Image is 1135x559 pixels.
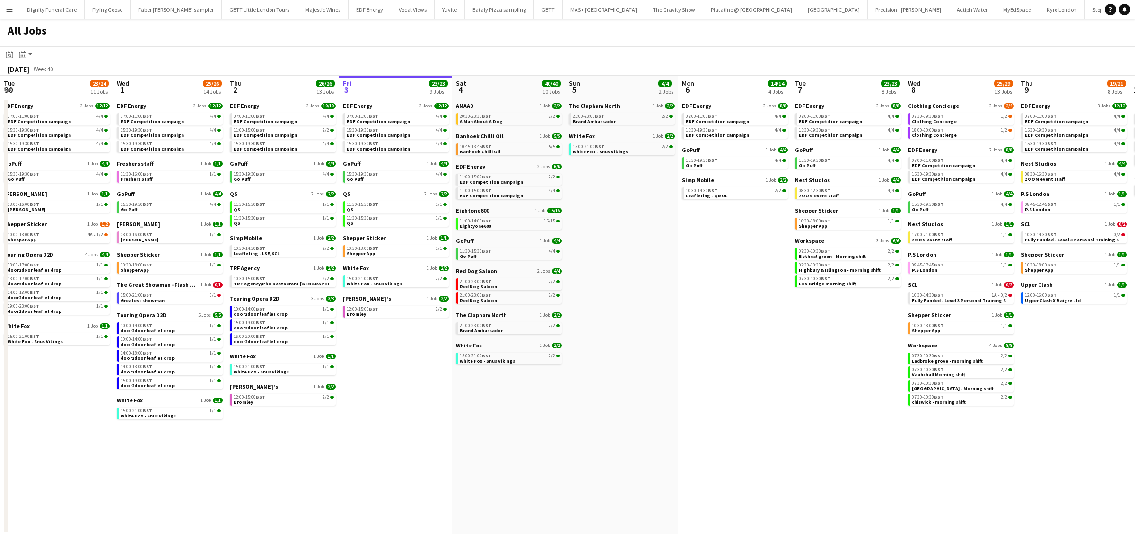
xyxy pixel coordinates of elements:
span: 1 Job [540,103,550,109]
span: 4/4 [888,128,894,133]
span: GoPuff [230,160,248,167]
div: Clothing Concierge2 Jobs2/407:30-09:30BST1/2Clothing Concierge18:00-20:00BST1/2Clothing Concierge [908,102,1014,146]
span: Freshers Staff [121,176,153,182]
span: 6/6 [552,164,562,169]
span: EDF Energy [230,102,259,109]
span: BST [143,127,152,133]
span: BST [30,127,39,133]
span: BST [369,127,378,133]
a: 15:30-19:30BST4/4Go Puff [686,157,786,168]
a: 11:00-15:00BST2/2EDF Competition campaign [460,174,560,185]
span: 8/8 [1004,147,1014,153]
span: EDF Competition campaign [686,118,749,124]
a: 15:30-19:30BST4/4EDF Competition campaign [121,127,221,138]
div: AMAAD1 Job2/220:30-23:30BST2/2A Man About A Dog [456,102,562,133]
span: 15:30-19:30 [8,142,39,146]
span: Clothing Concierge [912,118,957,124]
span: 15:30-19:30 [347,172,378,177]
div: EDF Energy2 Jobs6/611:00-15:00BST2/2EDF Competition campaign11:00-15:00BST4/4EDF Competition camp... [456,163,562,207]
a: Simp Mobile1 Job2/2 [682,177,788,184]
a: 07:00-11:00BST4/4EDF Competition campaign [121,113,221,124]
span: 15:30-19:30 [912,172,943,177]
span: EDF Energy [1021,102,1050,109]
button: Kyro London [1039,0,1085,19]
span: EDF Competition campaign [1025,132,1088,138]
span: BST [595,113,604,119]
span: 12/12 [434,103,449,109]
span: 1/1 [210,172,216,177]
span: GoPuff [682,146,700,153]
span: 15:30-19:30 [686,158,717,163]
span: 4/4 [96,128,103,133]
span: 4/4 [1114,172,1120,177]
span: BST [30,113,39,119]
span: EDF Competition campaign [347,132,410,138]
a: EDF Energy3 Jobs12/12 [4,102,110,109]
span: 4/4 [323,114,329,119]
a: 15:30-19:30BST4/4Go Puff [799,157,899,168]
span: 08:30-16:30 [1025,172,1056,177]
span: 4/4 [436,114,442,119]
span: 4/4 [1114,114,1120,119]
span: 1/2 [1001,114,1007,119]
span: BST [1047,127,1056,133]
span: BST [821,157,830,163]
span: BST [1047,141,1056,147]
button: [GEOGRAPHIC_DATA] [800,0,868,19]
div: GoPuff1 Job4/415:30-19:30BST4/4Go Puff [343,160,449,190]
span: 5/5 [549,144,555,149]
a: GoPuff1 Job4/4 [795,146,901,153]
span: EDF Energy [908,146,937,153]
span: 12/12 [1112,103,1127,109]
span: 4/4 [888,158,894,163]
span: EDF Competition campaign [912,162,975,169]
span: 2/2 [552,103,562,109]
span: Brand Ambassador [573,118,616,124]
span: ZOOM event staff [1025,176,1065,182]
span: 4/4 [1001,172,1007,177]
span: Go Puff [8,176,25,182]
span: BST [30,171,39,177]
span: Nest Studios [1021,160,1056,167]
span: 2/2 [662,144,668,149]
div: EDF Energy3 Jobs10/1007:00-11:00BST4/4EDF Competition campaign11:00-15:00BST2/2EDF Competition ca... [230,102,336,160]
span: 1 Job [427,161,437,167]
span: 4/4 [775,128,781,133]
span: BST [482,174,491,180]
span: 20:30-23:30 [460,114,491,119]
span: BST [369,141,378,147]
span: Go Puff [347,176,364,182]
span: EDF Competition campaign [121,146,184,152]
span: 4/4 [778,147,788,153]
span: GoPuff [4,160,22,167]
span: 07:00-11:00 [8,114,39,119]
a: AMAAD1 Job2/2 [456,102,562,109]
span: 8/8 [891,103,901,109]
div: EDF Energy3 Jobs12/1207:00-11:00BST4/4EDF Competition campaign15:30-19:30BST4/4EDF Competition ca... [117,102,223,160]
span: 4/4 [210,142,216,146]
span: White Fox [569,133,595,140]
button: Platatine @ [GEOGRAPHIC_DATA] [703,0,800,19]
span: 1 Job [201,161,211,167]
span: AMAAD [456,102,474,109]
span: EDF Competition campaign [234,146,297,152]
span: EDF Energy [682,102,711,109]
a: 11:30-16:00BST1/1Freshers Staff [121,171,221,182]
span: 2/4 [1004,103,1014,109]
span: 15:30-19:30 [686,128,717,133]
span: 1 Job [314,161,324,167]
span: 4/4 [1001,158,1007,163]
a: 07:00-11:00BST4/4EDF Competition campaign [686,113,786,124]
button: Eataly Pizza sampling [465,0,534,19]
a: EDF Energy3 Jobs12/12 [117,102,223,109]
span: Go Puff [234,176,251,182]
span: EDF Competition campaign [234,118,297,124]
span: 4/4 [1117,161,1127,167]
button: MAS+ [GEOGRAPHIC_DATA] [563,0,645,19]
span: EDF Competition campaign [1025,118,1088,124]
a: 07:00-11:00BST4/4EDF Competition campaign [8,113,108,124]
span: 12/12 [95,103,110,109]
div: Nest Studios1 Job4/408:30-16:30BST4/4ZOOM event staff [1021,160,1127,190]
span: BST [143,171,152,177]
span: BST [934,127,943,133]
